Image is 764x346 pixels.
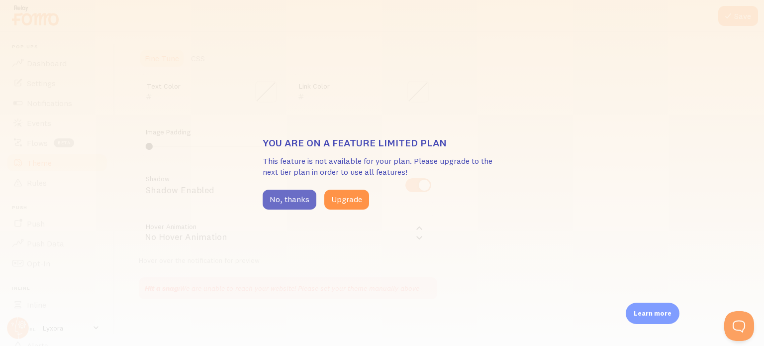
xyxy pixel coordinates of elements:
p: This feature is not available for your plan. Please upgrade to the next tier plan in order to use... [263,155,501,178]
button: Upgrade [324,190,369,210]
p: Learn more [634,309,671,318]
button: No, thanks [263,190,316,210]
iframe: Help Scout Beacon - Open [724,311,754,341]
h3: You are on a feature limited plan [263,136,501,149]
div: Learn more [626,303,679,324]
